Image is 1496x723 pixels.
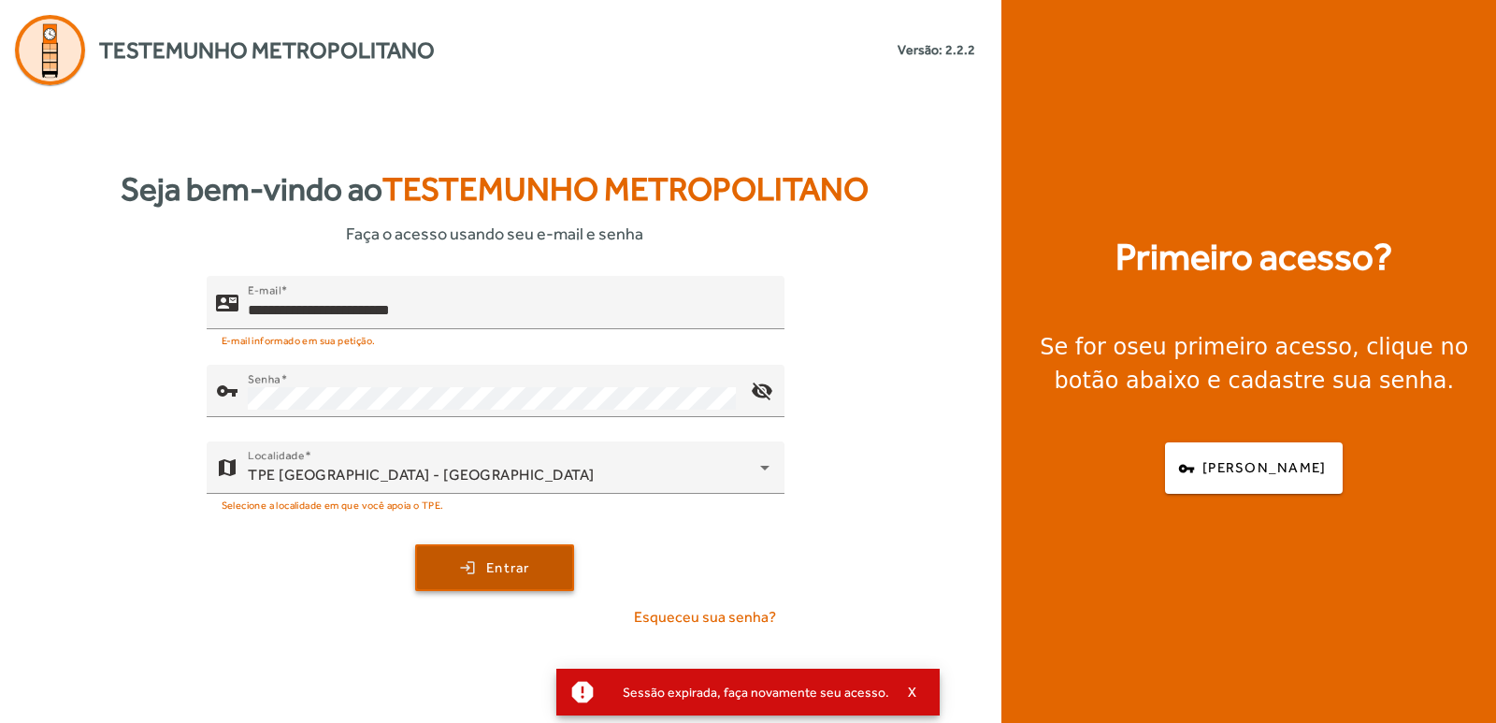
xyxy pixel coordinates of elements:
[216,456,238,479] mat-icon: map
[15,15,85,85] img: Logo Agenda
[889,684,936,701] button: X
[486,557,530,579] span: Entrar
[739,369,784,413] mat-icon: visibility_off
[1202,457,1326,479] span: [PERSON_NAME]
[248,283,280,296] mat-label: E-mail
[248,372,280,385] mat-label: Senha
[222,494,444,514] mat-hint: Selecione a localidade em que você apoia o TPE.
[248,466,595,484] span: TPE [GEOGRAPHIC_DATA] - [GEOGRAPHIC_DATA]
[415,544,574,591] button: Entrar
[608,679,889,705] div: Sessão expirada, faça novamente seu acesso.
[634,606,776,629] span: Esqueceu sua senha?
[1115,229,1392,285] strong: Primeiro acesso?
[568,678,597,706] mat-icon: report
[216,380,238,402] mat-icon: vpn_key
[898,40,975,60] small: Versão: 2.2.2
[121,165,869,214] strong: Seja bem-vindo ao
[1024,330,1485,398] div: Se for o , clique no botão abaixo e cadastre sua senha.
[216,292,238,314] mat-icon: contact_mail
[346,221,643,246] span: Faça o acesso usando seu e-mail e senha
[382,170,869,208] span: Testemunho Metropolitano
[248,449,305,462] mat-label: Localidade
[222,329,376,350] mat-hint: E-mail informado em sua petição.
[1127,334,1352,360] strong: seu primeiro acesso
[1165,442,1343,494] button: [PERSON_NAME]
[99,34,435,67] span: Testemunho Metropolitano
[908,684,917,701] span: X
